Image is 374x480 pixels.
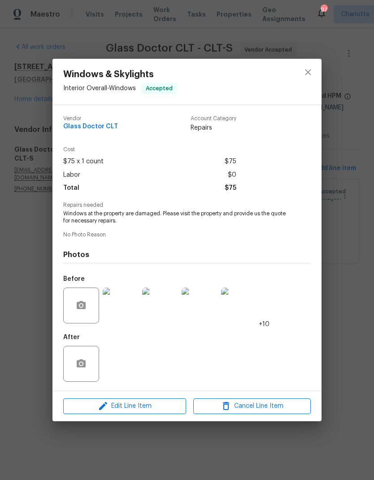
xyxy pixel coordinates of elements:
[63,155,104,168] span: $75 x 1 count
[297,61,319,83] button: close
[228,169,236,182] span: $0
[63,250,311,259] h4: Photos
[259,320,270,329] span: +10
[191,116,236,122] span: Account Category
[63,276,85,282] h5: Before
[63,210,286,225] span: Windows at the property are damaged. Please visit the property and provide us the quote for neces...
[196,401,308,412] span: Cancel Line Item
[225,182,236,195] span: $75
[63,202,311,208] span: Repairs needed
[225,155,236,168] span: $75
[66,401,183,412] span: Edit Line Item
[191,123,236,132] span: Repairs
[63,123,118,130] span: Glass Doctor CLT
[63,169,80,182] span: Labor
[63,232,311,238] span: No Photo Reason
[142,84,176,93] span: Accepted
[63,116,118,122] span: Vendor
[321,5,327,14] div: 97
[63,398,186,414] button: Edit Line Item
[193,398,311,414] button: Cancel Line Item
[63,147,236,153] span: Cost
[63,70,177,79] span: Windows & Skylights
[63,334,80,340] h5: After
[63,85,136,92] span: Interior Overall - Windows
[63,182,79,195] span: Total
